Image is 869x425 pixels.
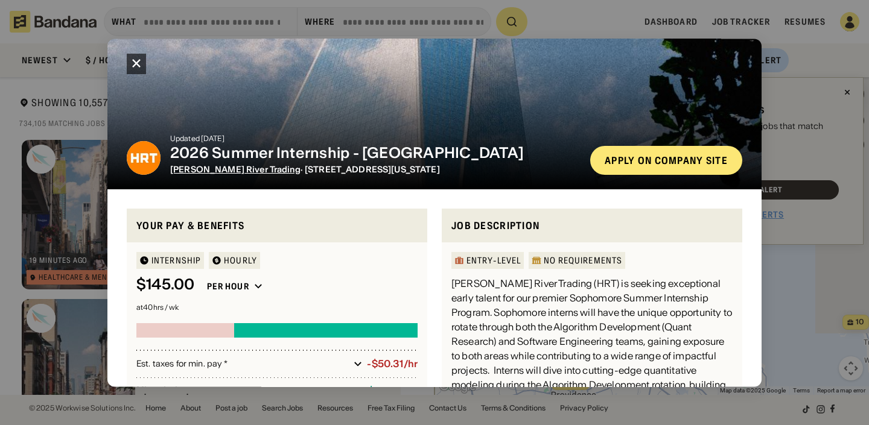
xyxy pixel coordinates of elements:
div: Entry-Level [466,256,521,265]
div: Per hour [207,281,249,292]
div: · [STREET_ADDRESS][US_STATE] [170,164,581,174]
div: Job Description [451,218,733,233]
div: Est. taxes for min. pay * [136,357,349,370]
div: Min. take home pay [136,385,358,397]
div: -$50.31/hr [367,358,418,370]
div: Apply on company site [605,155,728,165]
div: Updated [DATE] [170,134,581,142]
div: $ 94.69 / hr [368,385,418,397]
span: [PERSON_NAME] River Trading [170,163,301,174]
div: Internship [151,256,201,265]
div: $ 145.00 [136,276,195,294]
img: Hudson River Trading logo [127,140,161,174]
div: 2026 Summer Internship - [GEOGRAPHIC_DATA] [170,144,581,162]
div: HOURLY [224,256,257,265]
div: at 40 hrs / wk [136,304,418,311]
div: No Requirements [544,256,622,265]
div: Your pay & benefits [136,218,418,233]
